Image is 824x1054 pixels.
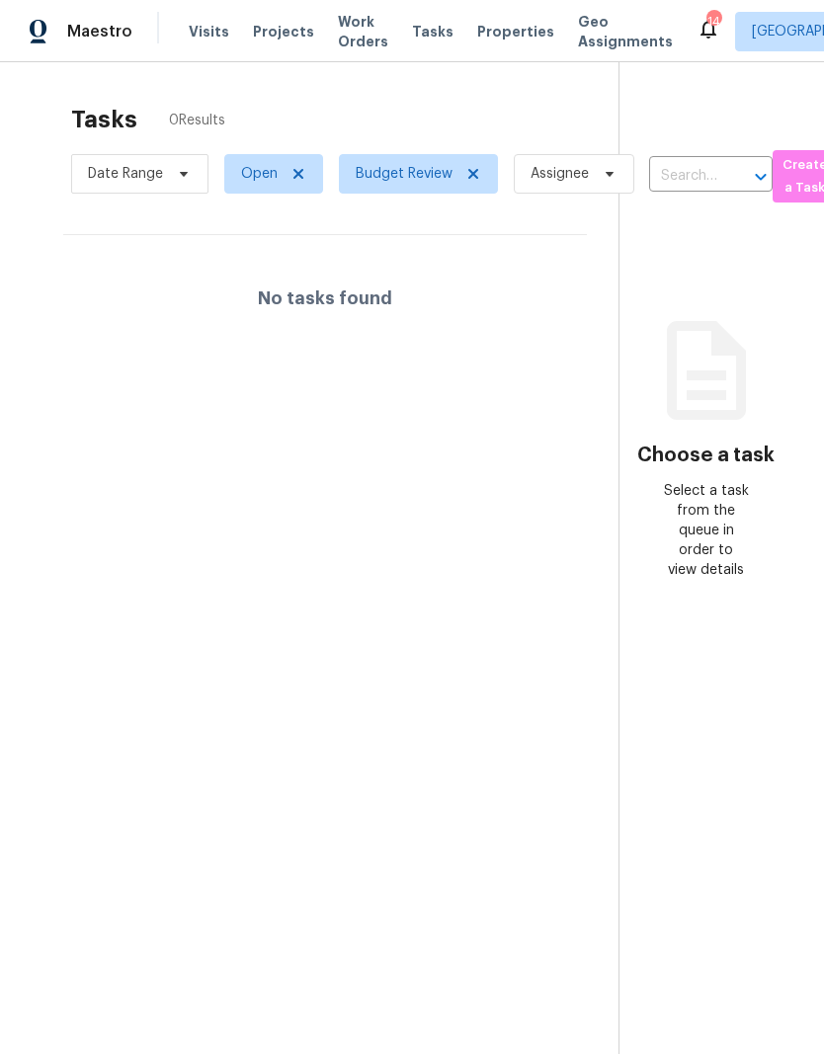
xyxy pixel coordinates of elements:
span: Budget Review [356,164,453,184]
span: Tasks [412,25,453,39]
h3: Choose a task [637,446,775,465]
span: Properties [477,22,554,41]
span: Open [241,164,278,184]
span: Maestro [67,22,132,41]
span: Work Orders [338,12,388,51]
span: Assignee [531,164,589,184]
span: Visits [189,22,229,41]
span: 0 Results [169,111,225,130]
span: Date Range [88,164,163,184]
span: Projects [253,22,314,41]
span: Geo Assignments [578,12,673,51]
h2: Tasks [71,110,137,129]
input: Search by address [649,161,717,192]
h4: No tasks found [258,288,392,308]
div: 14 [706,12,720,32]
div: Select a task from the queue in order to view details [663,481,749,580]
button: Open [747,163,775,191]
